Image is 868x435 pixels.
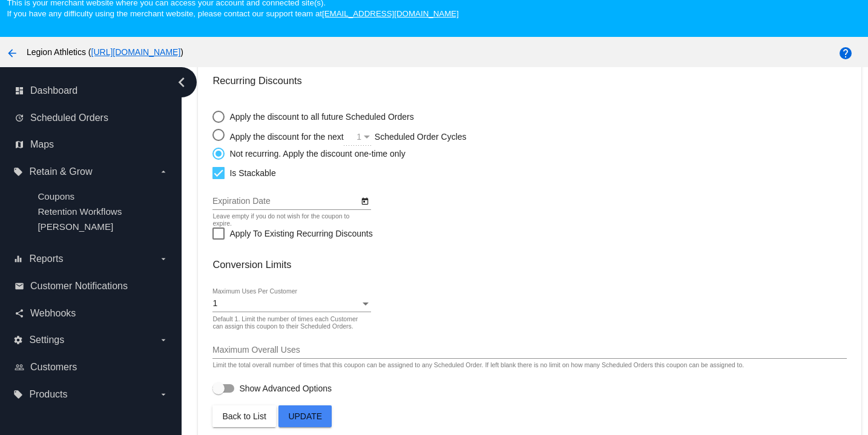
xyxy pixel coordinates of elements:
[30,362,77,373] span: Customers
[15,81,168,100] a: dashboard Dashboard
[30,139,54,150] span: Maps
[13,390,23,399] i: local_offer
[15,358,168,377] a: people_outline Customers
[29,335,64,345] span: Settings
[29,389,67,400] span: Products
[15,86,24,96] i: dashboard
[172,73,191,92] i: chevron_left
[212,105,547,160] mat-radio-group: Select an option
[159,254,168,264] i: arrow_drop_down
[38,206,122,217] a: Retention Workflows
[15,362,24,372] i: people_outline
[29,253,63,264] span: Reports
[15,135,168,154] a: map Maps
[38,221,113,232] a: [PERSON_NAME]
[159,335,168,345] i: arrow_drop_down
[229,166,275,180] span: Is Stackable
[159,167,168,177] i: arrow_drop_down
[212,259,846,270] h3: Conversion Limits
[91,47,181,57] a: [URL][DOMAIN_NAME]
[15,113,24,123] i: update
[212,316,364,330] div: Default 1. Limit the number of times each Customer can assign this coupon to their Scheduled Orders.
[225,129,547,142] div: Apply the discount for the next Scheduled Order Cycles
[225,149,405,159] div: Not recurring. Apply the discount one-time only
[288,411,322,421] span: Update
[322,9,459,18] a: [EMAIL_ADDRESS][DOMAIN_NAME]
[29,166,92,177] span: Retain & Grow
[15,108,168,128] a: update Scheduled Orders
[239,382,332,394] span: Show Advanced Options
[212,213,364,227] div: Leave empty if you do not wish for the coupon to expire.
[212,405,275,427] button: Back to List
[212,362,744,369] div: Limit the total overall number of times that this coupon can be assigned to any Scheduled Order. ...
[15,276,168,296] a: email Customer Notifications
[15,304,168,323] a: share Webhooks
[30,85,77,96] span: Dashboard
[27,47,183,57] span: Legion Athletics ( )
[30,113,108,123] span: Scheduled Orders
[357,132,361,142] span: 1
[159,390,168,399] i: arrow_drop_down
[30,281,128,292] span: Customer Notifications
[838,46,853,61] mat-icon: help
[212,75,846,87] h3: Recurring Discounts
[212,197,358,206] input: Expiration Date
[212,298,217,308] span: 1
[13,254,23,264] i: equalizer
[222,411,266,421] span: Back to List
[15,309,24,318] i: share
[225,112,413,122] div: Apply the discount to all future Scheduled Orders
[15,140,24,149] i: map
[358,194,371,207] button: Open calendar
[278,405,332,427] button: Update
[38,191,74,201] a: Coupons
[13,335,23,345] i: settings
[30,308,76,319] span: Webhooks
[212,345,846,355] input: Maximum Overall Uses
[13,167,23,177] i: local_offer
[229,226,372,241] span: Apply To Existing Recurring Discounts
[5,46,19,61] mat-icon: arrow_back
[15,281,24,291] i: email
